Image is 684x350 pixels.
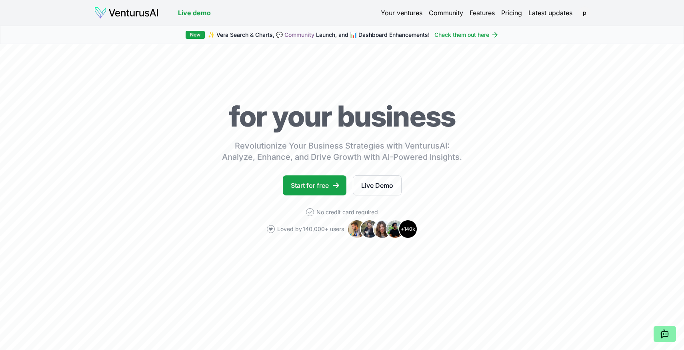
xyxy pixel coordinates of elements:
[284,31,314,38] a: Community
[186,31,205,39] div: New
[429,8,463,18] a: Community
[178,8,211,18] a: Live demo
[501,8,522,18] a: Pricing
[470,8,495,18] a: Features
[528,8,572,18] a: Latest updates
[386,219,405,239] img: Avatar 4
[94,6,159,19] img: logo
[434,31,499,39] a: Check them out here
[373,219,392,239] img: Avatar 3
[381,8,422,18] a: Your ventures
[347,219,366,239] img: Avatar 1
[353,175,402,195] a: Live Demo
[578,6,591,19] span: p
[579,7,590,18] button: p
[208,31,430,39] span: ✨ Vera Search & Charts, 💬 Launch, and 📊 Dashboard Enhancements!
[283,175,346,195] a: Start for free
[360,219,379,239] img: Avatar 2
